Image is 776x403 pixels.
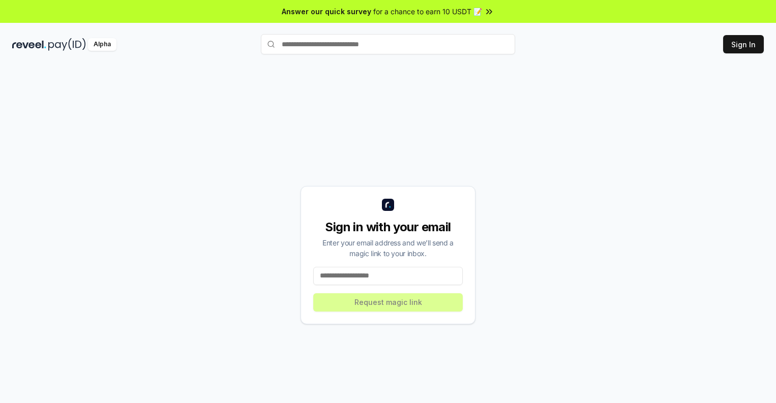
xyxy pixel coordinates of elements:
[373,6,482,17] span: for a chance to earn 10 USDT 📝
[313,237,463,259] div: Enter your email address and we’ll send a magic link to your inbox.
[723,35,764,53] button: Sign In
[382,199,394,211] img: logo_small
[313,219,463,235] div: Sign in with your email
[48,38,86,51] img: pay_id
[282,6,371,17] span: Answer our quick survey
[88,38,116,51] div: Alpha
[12,38,46,51] img: reveel_dark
